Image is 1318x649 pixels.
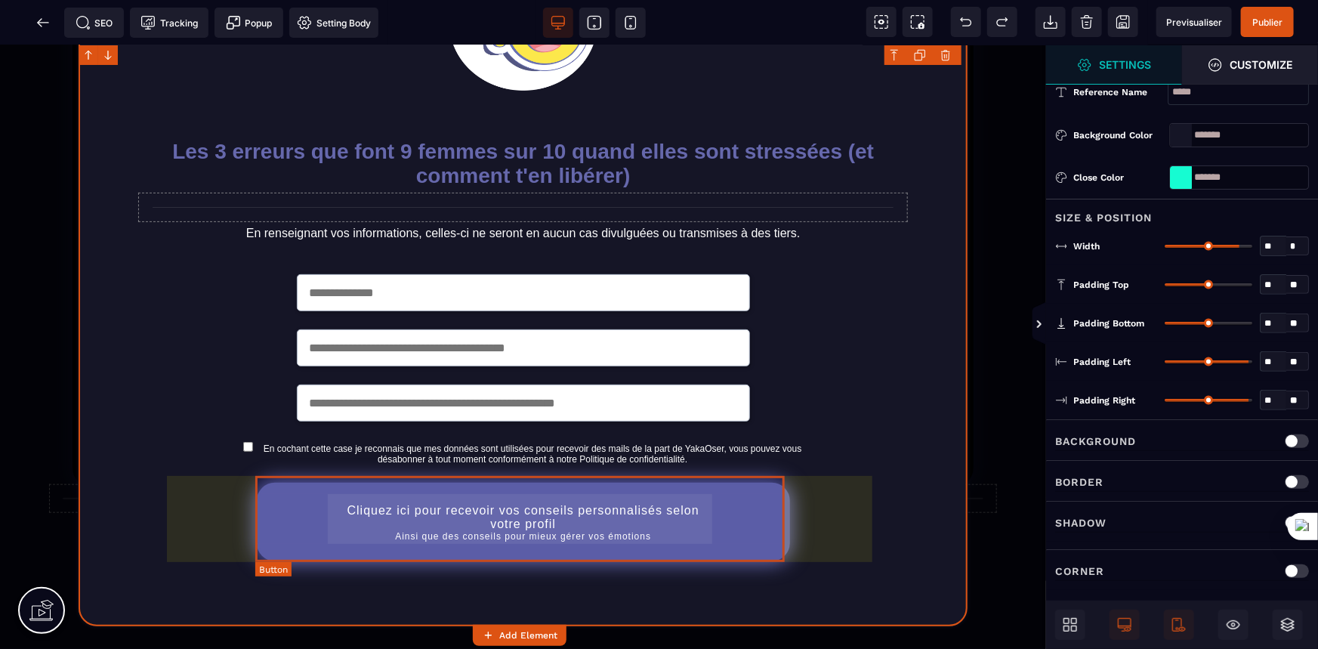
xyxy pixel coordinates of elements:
[473,625,566,646] button: Add Element
[1055,610,1085,640] span: Open Blocks
[1073,85,1168,100] div: Reference name
[1055,473,1103,491] p: Border
[1273,610,1303,640] span: Open Layers
[1110,610,1140,640] span: Desktop Only
[1156,7,1232,37] span: Preview
[172,94,880,142] b: Les 3 erreurs que font 9 femmes sur 10 quand elles sont stressées (et comment t'en libérer)
[297,15,371,30] span: Setting Body
[1230,59,1293,70] strong: Customize
[1055,514,1107,532] p: Shadow
[1164,610,1194,640] span: Mobile Only
[1166,17,1222,28] span: Previsualiser
[1073,170,1163,185] div: Close Color
[1073,279,1129,291] span: Padding Top
[1046,199,1318,227] div: Size & Position
[226,15,273,30] span: Popup
[1055,432,1136,450] p: Background
[1182,45,1318,85] span: Open Style Manager
[153,178,894,199] text: En renseignant vos informations, celles-ci ne seront en aucun cas divulguées ou transmises à des ...
[903,7,933,37] span: Screenshot
[1073,240,1100,252] span: Width
[140,15,198,30] span: Tracking
[1073,317,1144,329] span: Padding Bottom
[499,630,557,641] strong: Add Element
[866,7,897,37] span: View components
[1055,562,1104,580] p: Corner
[76,15,113,30] span: SEO
[1046,45,1182,85] span: Settings
[1252,17,1283,28] span: Publier
[1218,610,1249,640] span: Hide/Show Block
[257,437,790,516] button: Cliquez ici pour recevoir vos conseils personnalisés selon votre profilAinsi que des conseils pou...
[1100,59,1152,70] strong: Settings
[1073,128,1163,143] div: Background Color
[259,398,806,419] label: En cochant cette case je reconnais que mes données sont utilisées pour recevoir des mails de la p...
[1073,356,1131,368] span: Padding Left
[1073,394,1135,406] span: Padding Right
